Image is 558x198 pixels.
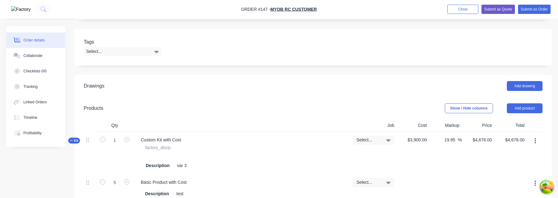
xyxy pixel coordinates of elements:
span: Order #147 - [241,7,270,12]
button: Tracking [6,79,65,94]
button: Open Tanstack query devtools [541,181,553,193]
div: Basic Product with Cost [136,178,192,187]
div: Custom Kit with Cost [136,136,186,144]
div: Total [494,119,527,132]
span: Kit [70,138,78,143]
div: Drawings [84,82,104,90]
div: Linked Orders [24,99,47,105]
div: var 3 [175,161,189,170]
button: Timeline [6,110,65,125]
div: Select... [84,47,161,56]
div: Qty [96,119,133,132]
button: Add drawing [507,81,542,91]
div: Markup [429,119,462,132]
span: $3,900.00 [399,137,427,143]
a: MYOB RC Customer [270,7,317,12]
button: Linked Orders [6,94,65,110]
div: Order details [24,37,45,43]
div: Kit [68,138,80,144]
div: Price [462,119,494,132]
div: Collaborate [24,53,42,58]
button: Submit as Quote [481,5,515,14]
div: Products [84,105,103,112]
button: Order details [6,32,65,48]
button: Close [447,5,478,14]
div: Tracking [24,84,38,89]
div: Profitability [24,130,42,136]
span: Select... [356,137,380,143]
div: Job [350,119,397,132]
button: Profitability [6,125,65,141]
div: Checklists 0/0 [24,68,47,74]
span: Select... [356,179,380,186]
button: Show / Hide columns [445,103,493,113]
button: Collaborate [6,48,65,63]
button: Submit as Order [518,5,551,14]
div: Timeline [24,115,38,120]
button: Add product [507,103,542,113]
div: Cost [397,119,429,132]
span: factory_discp [145,144,170,151]
span: % [458,136,462,144]
label: Tags [84,38,161,46]
div: Description [143,161,172,170]
button: Checklists 0/0 [6,63,65,79]
img: Factory [11,6,31,13]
